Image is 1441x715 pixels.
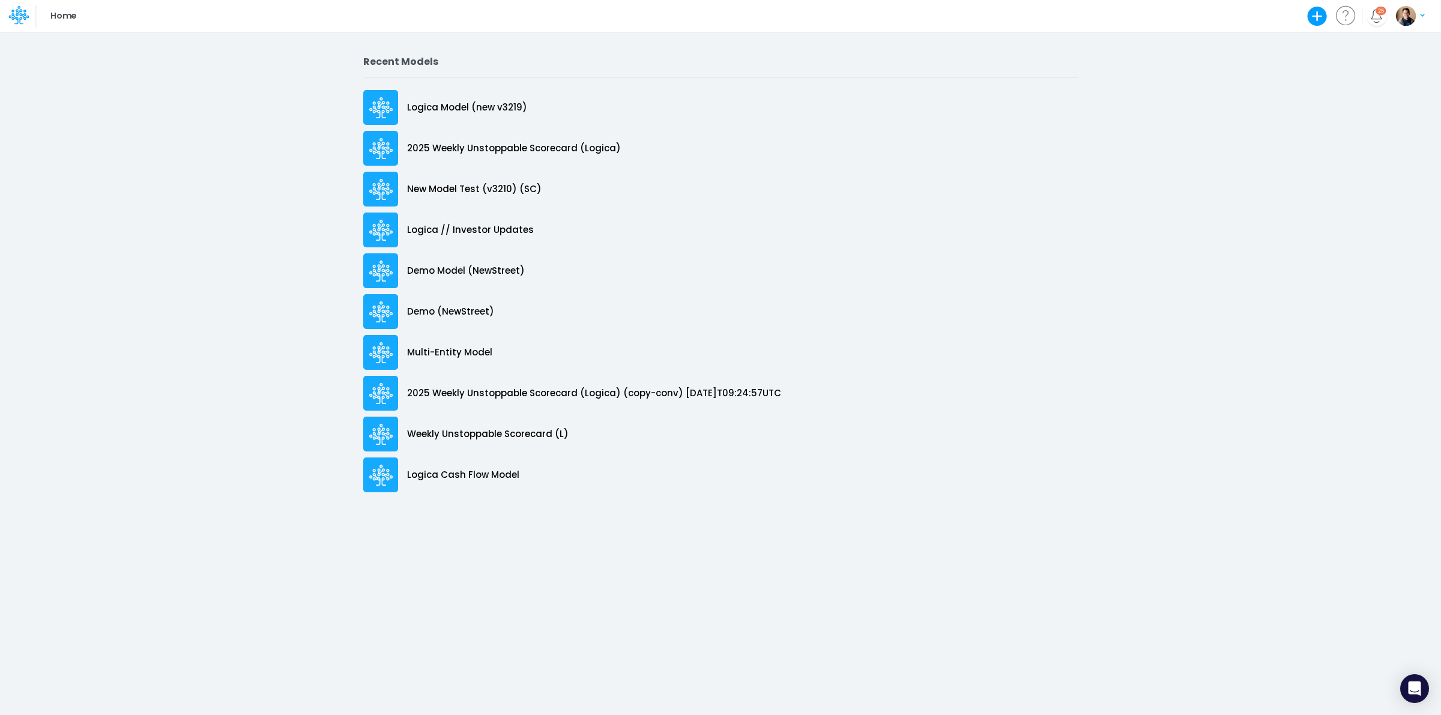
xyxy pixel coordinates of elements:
[363,56,1078,67] h2: Recent Models
[363,414,1078,454] a: Weekly Unstoppable Scorecard (L)
[363,87,1078,128] a: Logica Model (new v3219)
[407,346,492,360] p: Multi-Entity Model
[363,332,1078,373] a: Multi-Entity Model
[363,291,1078,332] a: Demo (NewStreet)
[407,468,519,482] p: Logica Cash Flow Model
[363,128,1078,169] a: 2025 Weekly Unstoppable Scorecard (Logica)
[407,183,542,196] p: New Model Test (v3210) (SC)
[1400,674,1429,703] div: Open Intercom Messenger
[363,210,1078,250] a: Logica // Investor Updates
[363,454,1078,495] a: Logica Cash Flow Model
[407,427,569,441] p: Weekly Unstoppable Scorecard (L)
[50,10,76,23] p: Home
[407,387,781,400] p: 2025 Weekly Unstoppable Scorecard (Logica) (copy-conv) [DATE]T09:24:57UTC
[407,142,621,155] p: 2025 Weekly Unstoppable Scorecard (Logica)
[1378,8,1384,13] div: 25 unread items
[1370,9,1383,23] a: Notifications
[363,250,1078,291] a: Demo Model (NewStreet)
[407,305,494,319] p: Demo (NewStreet)
[363,373,1078,414] a: 2025 Weekly Unstoppable Scorecard (Logica) (copy-conv) [DATE]T09:24:57UTC
[407,223,534,237] p: Logica // Investor Updates
[363,169,1078,210] a: New Model Test (v3210) (SC)
[407,264,525,278] p: Demo Model (NewStreet)
[407,101,527,115] p: Logica Model (new v3219)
